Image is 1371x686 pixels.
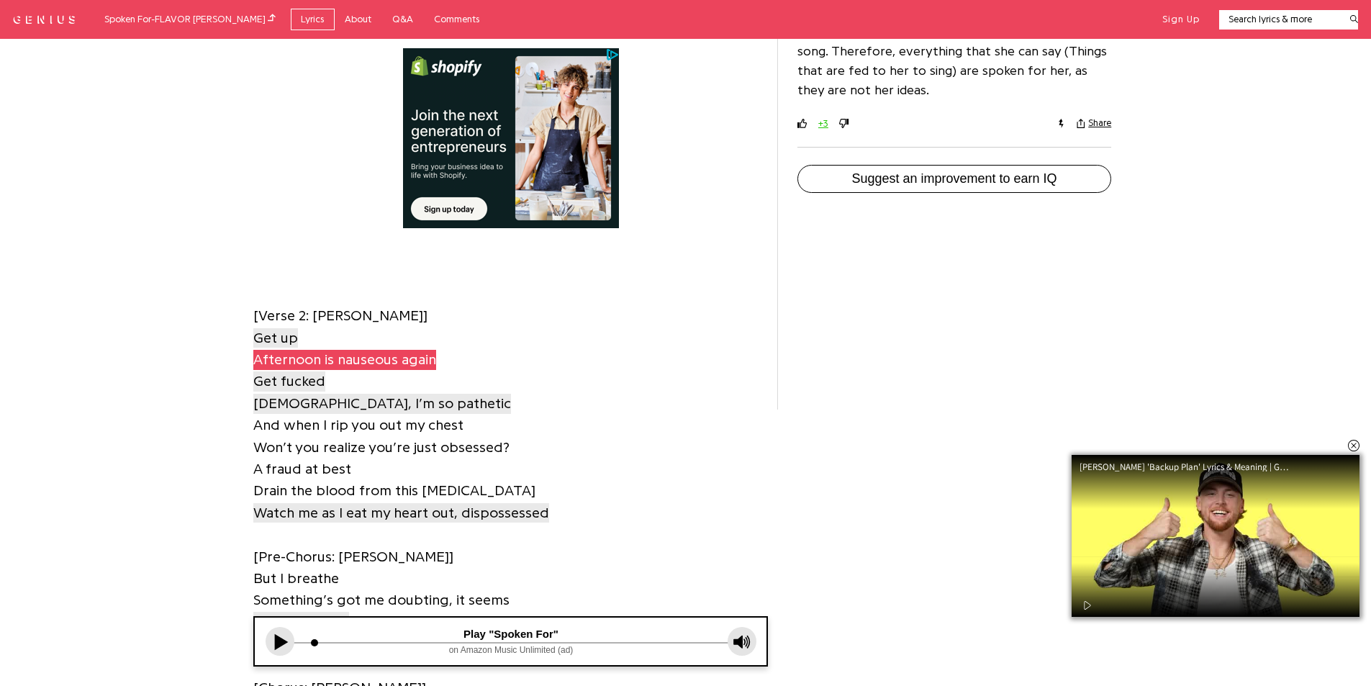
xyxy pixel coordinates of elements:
[403,49,619,229] iframe: Advertisement
[253,371,511,413] span: Get fucked [DEMOGRAPHIC_DATA], I’m so pathetic
[424,9,490,31] a: Comments
[253,502,549,524] a: Watch me as I eat my heart out, dispossessed
[253,350,436,370] span: Afternoon is nauseous again
[1080,462,1303,471] div: [PERSON_NAME] 'Backup Plan' Lyrics & Meaning | Genius Verified
[846,210,1062,390] iframe: Advertisement
[1088,117,1111,129] span: Share
[382,9,424,31] a: Q&A
[817,117,830,131] button: +3
[253,612,442,654] span: Am I anything? Am I even a person beneath?
[335,9,382,31] a: About
[1077,117,1112,129] button: Share
[797,119,807,129] svg: upvote
[253,611,442,656] a: Am I anything?Am I even a person beneath?
[104,12,276,27] div: Spoken For - FLAVOR [PERSON_NAME]
[253,370,511,415] a: Get fucked[DEMOGRAPHIC_DATA], I’m so pathetic
[1219,12,1341,27] input: Search lyrics & more
[291,9,335,31] a: Lyrics
[1162,13,1200,26] button: Sign Up
[797,165,1112,194] button: Suggest an improvement to earn IQ
[253,327,298,349] a: Get up
[253,328,298,348] span: Get up
[839,119,849,129] svg: downvote
[255,618,767,665] iframe: Tonefuse player
[253,348,436,371] a: Afternoon is nauseous again
[253,503,549,523] span: Watch me as I eat my heart out, dispossessed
